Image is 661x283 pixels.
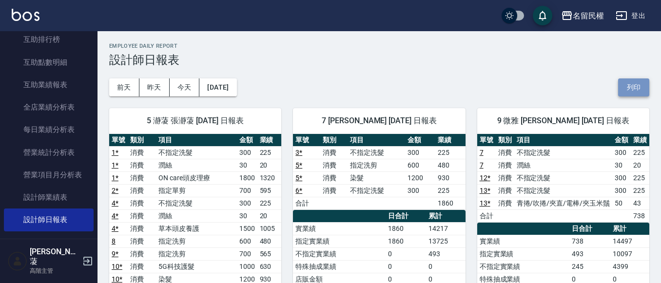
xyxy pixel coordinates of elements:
img: Logo [12,9,39,21]
td: 930 [435,171,466,184]
th: 類別 [496,134,514,147]
td: 不指定洗髮 [514,146,612,159]
button: save [533,6,552,25]
button: 今天 [170,78,200,96]
h2: Employee Daily Report [109,43,649,49]
th: 類別 [128,134,156,147]
button: 昨天 [139,78,170,96]
td: 合計 [293,197,320,209]
td: 20 [257,159,282,171]
td: 1800 [237,171,257,184]
td: 消費 [496,159,514,171]
td: 600 [237,235,257,247]
td: 消費 [128,159,156,171]
td: 不指定洗髮 [156,146,237,159]
td: 消費 [320,171,348,184]
td: 消費 [128,197,156,209]
td: 指定實業績 [477,247,570,260]
td: 實業績 [477,235,570,247]
td: 不指定洗髮 [348,184,405,197]
td: 特殊抽成業績 [293,260,386,273]
td: 738 [631,209,649,222]
td: 消費 [496,171,514,184]
a: 7 [480,149,484,156]
td: 20 [631,159,649,171]
td: 消費 [128,171,156,184]
td: 0 [386,260,427,273]
th: 日合計 [386,210,427,223]
td: 300 [405,184,435,197]
th: 類別 [320,134,348,147]
a: 設計師日報表 [4,208,94,231]
th: 單號 [109,134,128,147]
span: 7 [PERSON_NAME] [DATE] 日報表 [305,116,453,126]
a: 7 [480,161,484,169]
td: 消費 [320,159,348,171]
h3: 設計師日報表 [109,53,649,67]
td: 指定洗剪 [156,235,237,247]
td: 4399 [610,260,649,273]
td: 消費 [496,197,514,209]
th: 金額 [405,134,435,147]
td: 消費 [496,146,514,159]
td: 潤絲 [156,209,237,222]
td: 245 [569,260,610,273]
td: 225 [435,184,466,197]
td: 不指定洗髮 [156,197,237,209]
table: a dense table [477,134,649,223]
td: 消費 [128,235,156,247]
td: 493 [426,247,465,260]
button: 名留民權 [557,6,608,26]
td: 不指定洗髮 [348,146,405,159]
td: 10097 [610,247,649,260]
a: 每日業績分析表 [4,118,94,141]
button: 登出 [612,7,649,25]
td: 30 [612,159,631,171]
td: 實業績 [293,222,386,235]
th: 金額 [612,134,631,147]
td: 5G科技護髮 [156,260,237,273]
th: 項目 [348,134,405,147]
td: 30 [237,159,257,171]
button: 列印 [618,78,649,96]
span: 9 微雅 [PERSON_NAME] [DATE] 日報表 [489,116,638,126]
td: 1200 [405,171,435,184]
td: 指定單剪 [156,184,237,197]
td: 30 [237,209,257,222]
a: 互助業績報表 [4,74,94,96]
td: 不指定洗髮 [514,171,612,184]
td: 565 [257,247,282,260]
td: 300 [237,146,257,159]
td: 738 [569,235,610,247]
td: 潤絲 [514,159,612,171]
th: 累計 [610,223,649,235]
th: 項目 [514,134,612,147]
td: 480 [435,159,466,171]
td: 合計 [477,209,496,222]
td: 225 [257,146,282,159]
table: a dense table [293,134,465,210]
th: 日合計 [569,223,610,235]
th: 單號 [477,134,496,147]
td: 595 [257,184,282,197]
td: 0 [426,260,465,273]
th: 金額 [237,134,257,147]
td: 13725 [426,235,465,247]
td: 消費 [128,222,156,235]
td: 青捲/吹捲/夾直/電棒/夾玉米鬚 [514,197,612,209]
a: 全店業績分析表 [4,96,94,118]
td: 0 [386,247,427,260]
td: 300 [237,197,257,209]
td: 700 [237,247,257,260]
td: 225 [435,146,466,159]
a: 營業統計分析表 [4,141,94,164]
td: 20 [257,209,282,222]
td: 消費 [128,260,156,273]
th: 單號 [293,134,320,147]
td: 225 [631,184,649,197]
td: 1000 [237,260,257,273]
th: 項目 [156,134,237,147]
a: 互助排行榜 [4,28,94,51]
td: 630 [257,260,282,273]
td: 消費 [128,184,156,197]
